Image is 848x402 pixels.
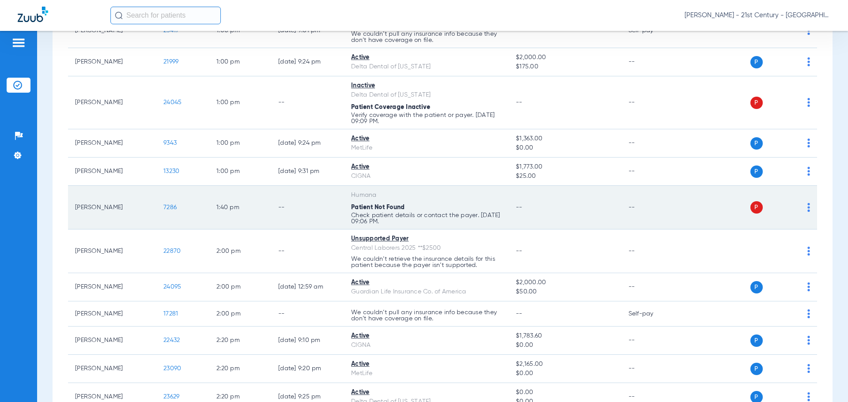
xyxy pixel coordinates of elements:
[68,273,156,301] td: [PERSON_NAME]
[807,98,810,107] img: group-dot-blue.svg
[351,162,502,172] div: Active
[68,301,156,327] td: [PERSON_NAME]
[516,287,614,297] span: $50.00
[271,76,344,129] td: --
[115,11,123,19] img: Search Icon
[163,168,179,174] span: 13230
[516,204,522,210] span: --
[163,311,178,317] span: 17281
[516,172,614,181] span: $25.00
[807,282,810,291] img: group-dot-blue.svg
[271,327,344,355] td: [DATE] 9:10 PM
[516,53,614,62] span: $2,000.00
[351,112,502,124] p: Verify coverage with the patient or payer. [DATE] 09:09 PM.
[516,388,614,397] span: $0.00
[163,204,177,210] span: 7286
[68,48,156,76] td: [PERSON_NAME]
[351,331,502,341] div: Active
[351,134,502,143] div: Active
[516,162,614,172] span: $1,773.00
[68,355,156,383] td: [PERSON_NAME]
[271,158,344,186] td: [DATE] 9:31 PM
[807,309,810,318] img: group-dot-blue.svg
[351,90,502,100] div: Delta Dental of [US_STATE]
[163,284,181,290] span: 24095
[807,247,810,255] img: group-dot-blue.svg
[209,76,271,129] td: 1:00 PM
[209,48,271,76] td: 1:00 PM
[271,273,344,301] td: [DATE] 12:59 AM
[209,158,271,186] td: 1:00 PM
[18,7,48,22] img: Zuub Logo
[351,143,502,153] div: MetLife
[516,62,614,71] span: $175.00
[163,140,177,146] span: 9343
[271,48,344,76] td: [DATE] 9:24 PM
[621,273,681,301] td: --
[351,369,502,378] div: MetLife
[807,167,810,176] img: group-dot-blue.svg
[209,327,271,355] td: 2:20 PM
[516,331,614,341] span: $1,783.60
[163,365,181,372] span: 23090
[68,158,156,186] td: [PERSON_NAME]
[209,229,271,273] td: 2:00 PM
[516,369,614,378] span: $0.00
[750,137,763,150] span: P
[271,229,344,273] td: --
[351,62,502,71] div: Delta Dental of [US_STATE]
[807,139,810,147] img: group-dot-blue.svg
[11,38,26,48] img: hamburger-icon
[516,248,522,254] span: --
[351,309,502,322] p: We couldn’t pull any insurance info because they don’t have coverage on file.
[351,104,430,110] span: Patient Coverage Inactive
[271,186,344,229] td: --
[685,11,830,20] span: [PERSON_NAME] - 21st Century - [GEOGRAPHIC_DATA]
[750,201,763,214] span: P
[621,229,681,273] td: --
[351,244,502,253] div: Central Laborers 2025 **$2500
[351,234,502,244] div: Unsupported Payer
[68,76,156,129] td: [PERSON_NAME]
[110,7,221,24] input: Search for patients
[209,186,271,229] td: 1:40 PM
[351,191,502,200] div: Humana
[209,301,271,327] td: 2:00 PM
[750,165,763,178] span: P
[807,203,810,212] img: group-dot-blue.svg
[516,134,614,143] span: $1,363.00
[271,301,344,327] td: --
[621,129,681,158] td: --
[68,229,156,273] td: [PERSON_NAME]
[621,355,681,383] td: --
[621,327,681,355] td: --
[621,158,681,186] td: --
[271,14,344,48] td: [DATE] 9:01 PM
[351,31,502,43] p: We couldn’t pull any insurance info because they don’t have coverage on file.
[516,360,614,369] span: $2,165.00
[163,99,182,105] span: 24045
[807,392,810,401] img: group-dot-blue.svg
[209,355,271,383] td: 2:20 PM
[163,337,180,343] span: 22432
[351,278,502,287] div: Active
[351,360,502,369] div: Active
[516,143,614,153] span: $0.00
[750,97,763,109] span: P
[163,394,179,400] span: 23629
[68,129,156,158] td: [PERSON_NAME]
[271,129,344,158] td: [DATE] 9:24 PM
[750,56,763,68] span: P
[621,76,681,129] td: --
[516,99,522,105] span: --
[163,248,181,254] span: 22870
[750,334,763,347] span: P
[351,204,405,210] span: Patient Not Found
[351,341,502,350] div: CIGNA
[807,364,810,373] img: group-dot-blue.svg
[351,212,502,225] p: Check patient details or contact the payer. [DATE] 09:06 PM.
[621,301,681,327] td: Self-pay
[516,278,614,287] span: $2,000.00
[621,14,681,48] td: Self-pay
[621,48,681,76] td: --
